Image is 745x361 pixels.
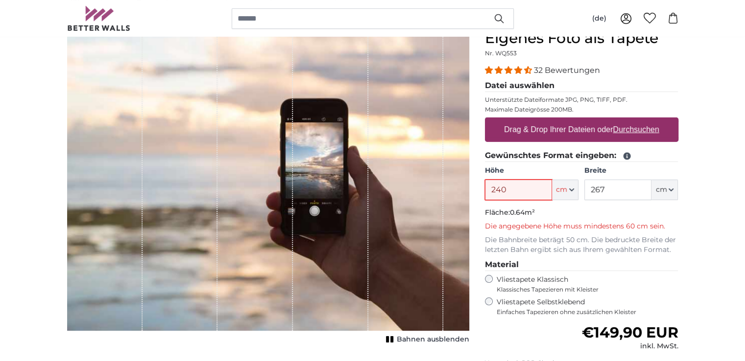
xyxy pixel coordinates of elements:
[485,222,678,231] p: Die angegebene Höhe muss mindestens 60 cm sein.
[485,150,678,162] legend: Gewünschtes Format eingeben:
[383,333,469,346] button: Bahnen ausblenden
[485,106,678,113] p: Maximale Dateigrösse 200MB.
[497,297,678,316] label: Vliestapete Selbstklebend
[500,120,663,139] label: Drag & Drop Ihrer Dateien oder
[584,166,678,176] label: Breite
[485,29,678,47] h1: Eigenes Foto als Tapete
[485,80,678,92] legend: Datei auswählen
[534,66,600,75] span: 32 Bewertungen
[497,275,670,293] label: Vliestapete Klassisch
[581,341,678,351] div: inkl. MwSt.
[485,49,517,57] span: Nr. WQ553
[485,96,678,104] p: Unterstützte Dateiformate JPG, PNG, TIFF, PDF.
[485,259,678,271] legend: Material
[655,185,667,195] span: cm
[497,308,678,316] span: Einfaches Tapezieren ohne zusätzlichen Kleister
[485,166,578,176] label: Höhe
[485,208,678,218] p: Fläche:
[67,29,469,346] div: 1 of 1
[552,180,578,200] button: cm
[397,335,469,344] span: Bahnen ausblenden
[556,185,567,195] span: cm
[67,6,131,31] img: Betterwalls
[613,125,659,134] u: Durchsuchen
[581,323,678,341] span: €149,90 EUR
[497,286,670,293] span: Klassisches Tapezieren mit Kleister
[651,180,678,200] button: cm
[510,208,535,217] span: 0.64m²
[485,235,678,255] p: Die Bahnbreite beträgt 50 cm. Die bedruckte Breite der letzten Bahn ergibt sich aus Ihrem gewählt...
[485,66,534,75] span: 4.31 stars
[584,10,614,27] button: (de)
